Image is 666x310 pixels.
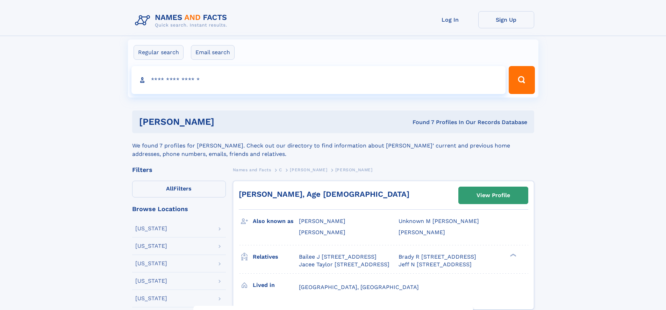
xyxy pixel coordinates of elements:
[509,66,535,94] button: Search Button
[135,243,167,249] div: [US_STATE]
[191,45,235,60] label: Email search
[508,253,517,257] div: ❯
[135,226,167,231] div: [US_STATE]
[478,11,534,28] a: Sign Up
[290,165,327,174] a: [PERSON_NAME]
[290,167,327,172] span: [PERSON_NAME]
[253,215,299,227] h3: Also known as
[132,167,226,173] div: Filters
[132,133,534,158] div: We found 7 profiles for [PERSON_NAME]. Check out our directory to find information about [PERSON_...
[135,261,167,266] div: [US_STATE]
[313,118,527,126] div: Found 7 Profiles In Our Records Database
[131,66,506,94] input: search input
[253,251,299,263] h3: Relatives
[399,261,472,268] a: Jeff N [STREET_ADDRESS]
[135,278,167,284] div: [US_STATE]
[299,229,345,236] span: [PERSON_NAME]
[299,253,377,261] a: Bailee J [STREET_ADDRESS]
[134,45,184,60] label: Regular search
[135,296,167,301] div: [US_STATE]
[299,284,419,290] span: [GEOGRAPHIC_DATA], [GEOGRAPHIC_DATA]
[279,165,282,174] a: C
[399,218,479,224] span: Unknown M [PERSON_NAME]
[299,218,345,224] span: [PERSON_NAME]
[422,11,478,28] a: Log In
[279,167,282,172] span: C
[299,261,389,268] a: Jacee Taylor [STREET_ADDRESS]
[459,187,528,204] a: View Profile
[477,187,510,203] div: View Profile
[253,279,299,291] h3: Lived in
[166,185,173,192] span: All
[239,190,409,199] a: [PERSON_NAME], Age [DEMOGRAPHIC_DATA]
[233,165,271,174] a: Names and Facts
[139,117,314,126] h1: [PERSON_NAME]
[132,11,233,30] img: Logo Names and Facts
[399,253,476,261] a: Brady R [STREET_ADDRESS]
[335,167,373,172] span: [PERSON_NAME]
[399,229,445,236] span: [PERSON_NAME]
[132,206,226,212] div: Browse Locations
[132,181,226,197] label: Filters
